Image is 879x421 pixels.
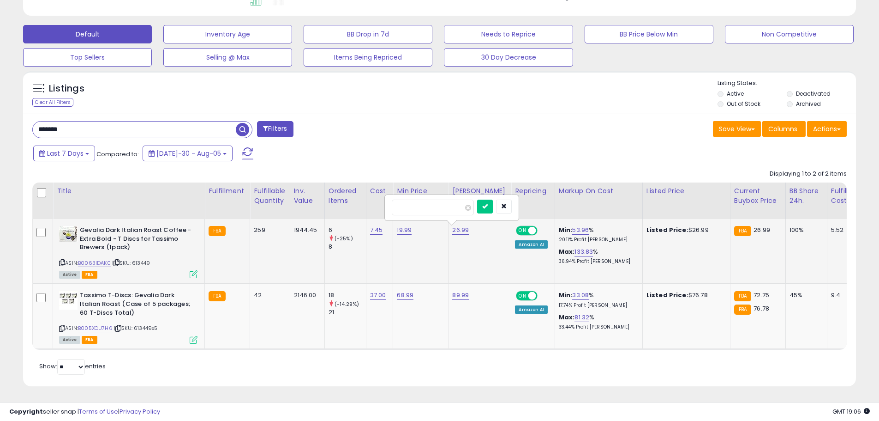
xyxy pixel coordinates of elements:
[33,146,95,161] button: Last 7 Days
[789,291,820,299] div: 45%
[78,324,113,332] a: B005XCU7H6
[753,304,769,313] span: 76.78
[444,48,573,67] button: 30 Day Decrease
[32,98,73,107] div: Clear All Filters
[832,407,870,416] span: 2025-08-13 19:06 GMT
[329,226,366,234] div: 6
[370,226,383,235] a: 7.45
[397,291,413,300] a: 68.99
[646,186,726,196] div: Listed Price
[517,292,529,300] span: ON
[572,226,589,235] a: 53.96
[559,226,573,234] b: Min:
[82,336,97,344] span: FBA
[370,186,389,196] div: Cost
[209,186,246,196] div: Fulfillment
[304,25,432,43] button: BB Drop in 7d
[112,259,150,267] span: | SKU: 613449
[254,226,282,234] div: 259
[831,291,863,299] div: 9.4
[572,291,589,300] a: 33.08
[559,237,635,243] p: 20.11% Profit [PERSON_NAME]
[559,291,635,308] div: %
[82,271,97,279] span: FBA
[57,186,201,196] div: Title
[515,305,547,314] div: Amazon AI
[559,258,635,265] p: 36.94% Profit [PERSON_NAME]
[59,271,80,279] span: All listings currently available for purchase on Amazon
[559,324,635,330] p: 33.44% Profit [PERSON_NAME]
[762,121,806,137] button: Columns
[770,170,847,178] div: Displaying 1 to 2 of 2 items
[646,291,688,299] b: Listed Price:
[304,48,432,67] button: Items Being Repriced
[452,291,469,300] a: 89.99
[796,100,821,108] label: Archived
[163,48,292,67] button: Selling @ Max
[559,302,635,309] p: 17.74% Profit [PERSON_NAME]
[734,305,751,315] small: FBA
[294,291,317,299] div: 2146.00
[329,186,362,206] div: Ordered Items
[209,226,226,236] small: FBA
[559,313,635,330] div: %
[397,226,412,235] a: 19.99
[559,291,573,299] b: Min:
[559,247,575,256] b: Max:
[335,235,353,242] small: (-25%)
[257,121,293,137] button: Filters
[559,313,575,322] b: Max:
[796,90,831,98] label: Deactivated
[574,313,589,322] a: 81.32
[80,226,192,254] b: Gevalia Dark Italian Roast Coffee - Extra Bold - T Discs for Tassimo Brewers (1pack)
[517,227,529,235] span: ON
[444,25,573,43] button: Needs to Reprice
[23,48,152,67] button: Top Sellers
[646,226,688,234] b: Listed Price:
[59,291,197,342] div: ASIN:
[397,186,444,196] div: Min Price
[143,146,233,161] button: [DATE]-30 - Aug-05
[329,243,366,251] div: 8
[734,226,751,236] small: FBA
[80,291,192,319] b: Tassimo T-Discs: Gevalia Dark Italian Roast (Case of 5 packages; 60 T-Discs Total)
[452,226,469,235] a: 26.99
[9,408,160,416] div: seller snap | |
[789,226,820,234] div: 100%
[559,226,635,243] div: %
[47,149,84,158] span: Last 7 Days
[156,149,221,158] span: [DATE]-30 - Aug-05
[831,226,863,234] div: 5.52
[515,240,547,249] div: Amazon AI
[79,407,118,416] a: Terms of Use
[831,186,867,206] div: Fulfillment Cost
[734,186,782,206] div: Current Buybox Price
[555,183,642,219] th: The percentage added to the cost of goods (COGS) that forms the calculator for Min & Max prices.
[329,291,366,299] div: 18
[329,308,366,317] div: 21
[807,121,847,137] button: Actions
[370,291,386,300] a: 37.00
[646,226,723,234] div: $26.99
[96,150,139,159] span: Compared to:
[753,291,769,299] span: 72.75
[727,100,760,108] label: Out of Stock
[646,291,723,299] div: $76.78
[734,291,751,301] small: FBA
[254,186,286,206] div: Fulfillable Quantity
[209,291,226,301] small: FBA
[335,300,359,308] small: (-14.29%)
[559,248,635,265] div: %
[515,186,550,196] div: Repricing
[725,25,854,43] button: Non Competitive
[120,407,160,416] a: Privacy Policy
[254,291,282,299] div: 42
[294,226,317,234] div: 1944.45
[59,226,197,277] div: ASIN:
[452,186,507,196] div: [PERSON_NAME]
[789,186,823,206] div: BB Share 24h.
[713,121,761,137] button: Save View
[39,362,106,371] span: Show: entries
[163,25,292,43] button: Inventory Age
[114,324,158,332] span: | SKU: 613449x5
